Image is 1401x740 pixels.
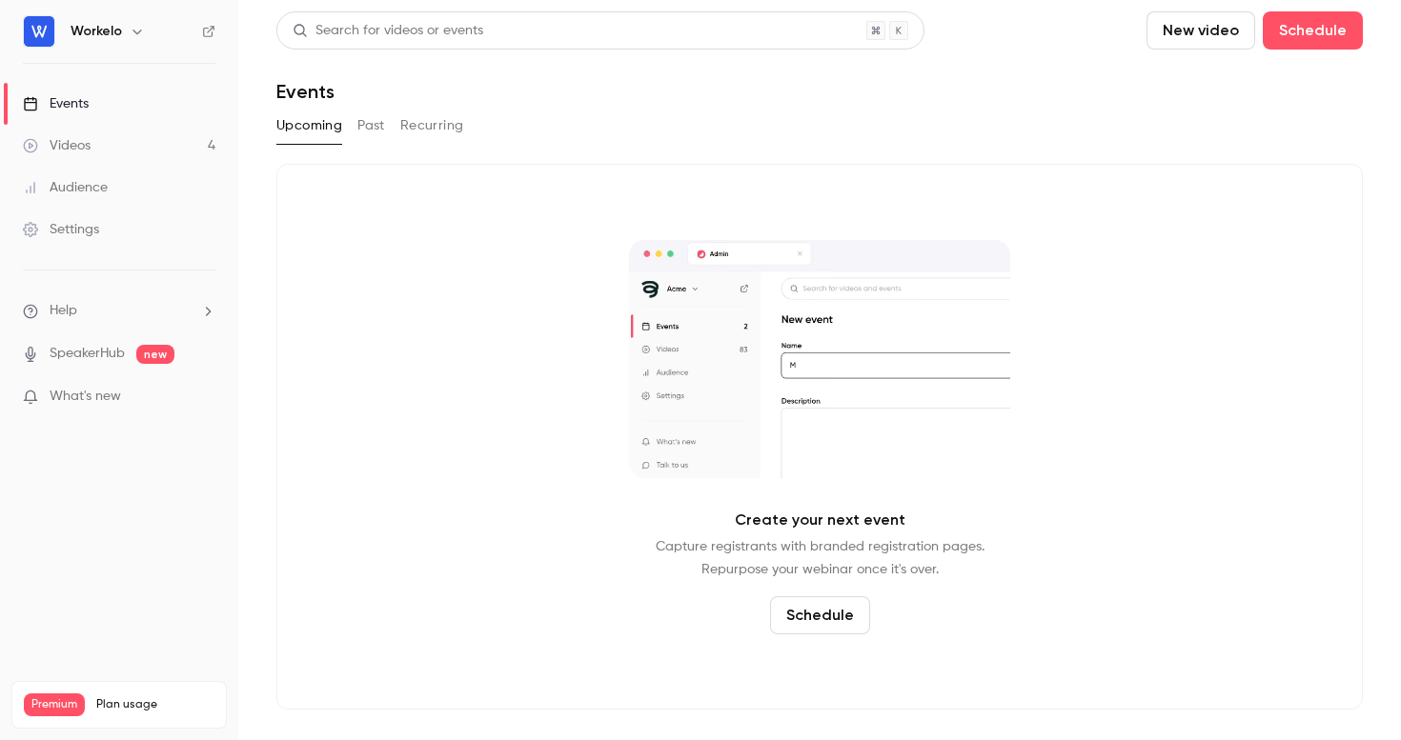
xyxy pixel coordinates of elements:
span: What's new [50,387,121,407]
div: Search for videos or events [293,21,483,41]
button: Past [357,110,385,141]
span: Help [50,301,77,321]
button: Upcoming [276,110,342,141]
div: Settings [23,220,99,239]
button: New video [1147,11,1255,50]
span: Premium [24,693,85,716]
img: Workelo [24,16,54,47]
h6: Workelo [71,22,122,41]
span: Plan usage [96,697,214,712]
div: Audience [23,178,108,197]
div: Events [23,94,89,113]
li: help-dropdown-opener [23,301,215,321]
button: Recurring [400,110,464,141]
p: Create your next event [735,509,905,531]
h1: Events [276,80,335,103]
div: Videos [23,136,91,155]
p: Capture registrants with branded registration pages. Repurpose your webinar once it's over. [656,535,985,581]
a: SpeakerHub [50,344,125,364]
button: Schedule [1263,11,1363,50]
button: Schedule [770,596,870,634]
span: new [136,345,174,364]
iframe: Noticeable Trigger [193,389,215,406]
